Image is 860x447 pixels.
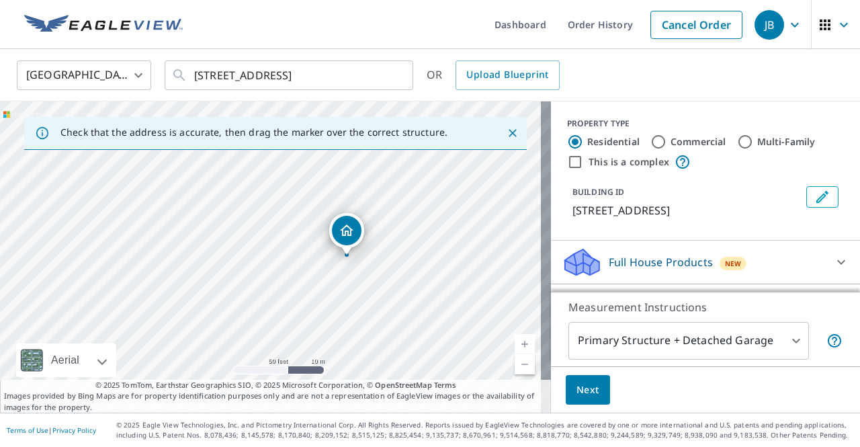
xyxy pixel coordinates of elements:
div: Aerial [16,343,116,377]
img: EV Logo [24,15,183,35]
p: [STREET_ADDRESS] [572,202,801,218]
a: Cancel Order [650,11,742,39]
label: Multi-Family [757,135,816,149]
div: Dropped pin, building 1, Residential property, 536 PARKVALLEY RD SE CALGARY AB T2J4V7 [329,213,364,255]
div: PROPERTY TYPE [567,118,844,130]
a: Current Level 19, Zoom In [515,334,535,354]
span: Your report will include the primary structure and a detached garage if one exists. [826,333,843,349]
input: Search by address or latitude-longitude [194,56,386,94]
p: Measurement Instructions [568,299,843,315]
span: New [725,258,742,269]
a: Privacy Policy [52,425,96,435]
span: Next [576,382,599,399]
p: | [7,426,96,434]
span: Upload Blueprint [466,67,548,83]
div: Full House ProductsNew [562,246,849,278]
p: © 2025 Eagle View Technologies, Inc. and Pictometry International Corp. All Rights Reserved. Repo... [116,420,853,440]
button: Edit building 1 [806,186,838,208]
a: Terms of Use [7,425,48,435]
label: Residential [587,135,640,149]
span: © 2025 TomTom, Earthstar Geographics SIO, © 2025 Microsoft Corporation, © [95,380,456,391]
button: Next [566,375,610,405]
label: Commercial [671,135,726,149]
div: OR [427,60,560,90]
a: Terms [434,380,456,390]
div: Primary Structure + Detached Garage [568,322,809,360]
label: This is a complex [589,155,669,169]
div: Roof ProductsNewPremium with Regular Delivery [562,290,849,342]
a: Upload Blueprint [456,60,559,90]
button: Close [504,124,521,142]
p: Full House Products [609,254,713,270]
div: [GEOGRAPHIC_DATA] [17,56,151,94]
a: OpenStreetMap [375,380,431,390]
div: JB [755,10,784,40]
a: Current Level 19, Zoom Out [515,354,535,374]
p: Check that the address is accurate, then drag the marker over the correct structure. [60,126,447,138]
div: Aerial [47,343,83,377]
p: BUILDING ID [572,186,624,198]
